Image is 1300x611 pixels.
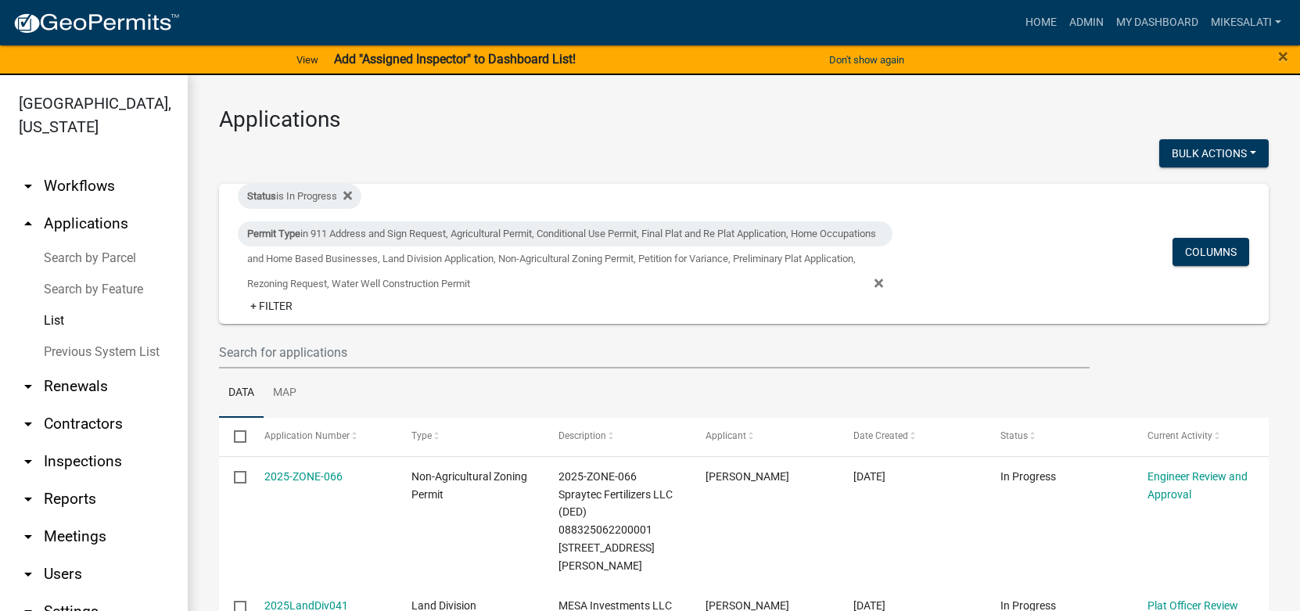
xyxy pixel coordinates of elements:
i: arrow_drop_down [19,415,38,433]
span: Date Created [853,430,908,441]
span: Derek Temple [706,470,789,483]
h3: Applications [219,106,1269,133]
a: Admin [1063,8,1110,38]
a: 2025-ZONE-066 [264,470,343,483]
span: Application Number [264,430,350,441]
datatable-header-cell: Description [544,418,691,455]
i: arrow_drop_down [19,527,38,546]
div: is In Progress [238,184,361,209]
button: Don't show again [823,47,910,73]
div: in 911 Address and Sign Request, Agricultural Permit, Conditional Use Permit, Final Plat and Re P... [238,221,892,246]
span: Non-Agricultural Zoning Permit [411,470,527,501]
strong: Add "Assigned Inspector" to Dashboard List! [334,52,576,66]
input: Search for applications [219,336,1090,368]
span: Status [1000,430,1028,441]
i: arrow_drop_down [19,490,38,509]
span: 08/07/2025 [853,470,885,483]
i: arrow_drop_up [19,214,38,233]
datatable-header-cell: Applicant [691,418,838,455]
span: Description [558,430,606,441]
a: My Dashboard [1110,8,1205,38]
a: MikeSalati [1205,8,1287,38]
datatable-header-cell: Type [397,418,544,455]
button: Columns [1173,238,1249,266]
a: Home [1019,8,1063,38]
datatable-header-cell: Application Number [249,418,396,455]
datatable-header-cell: Status [986,418,1133,455]
span: Type [411,430,432,441]
a: Data [219,368,264,419]
span: Current Activity [1147,430,1212,441]
span: Applicant [706,430,746,441]
span: 2025-ZONE-066 Spraytec Fertilizers LLC (DED) 088325062200001 1250 S Ave Boone [558,470,673,572]
a: + Filter [238,292,305,320]
datatable-header-cell: Current Activity [1133,418,1280,455]
i: arrow_drop_down [19,565,38,584]
button: Bulk Actions [1159,139,1269,167]
button: Close [1278,47,1288,66]
span: Permit Type [247,228,300,239]
a: View [290,47,325,73]
span: × [1278,45,1288,67]
i: arrow_drop_down [19,452,38,471]
datatable-header-cell: Select [219,418,249,455]
datatable-header-cell: Date Created [838,418,985,455]
i: arrow_drop_down [19,177,38,196]
a: Engineer Review and Approval [1147,470,1248,501]
i: arrow_drop_down [19,377,38,396]
span: Status [247,190,276,202]
span: In Progress [1000,470,1056,483]
a: Map [264,368,306,419]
